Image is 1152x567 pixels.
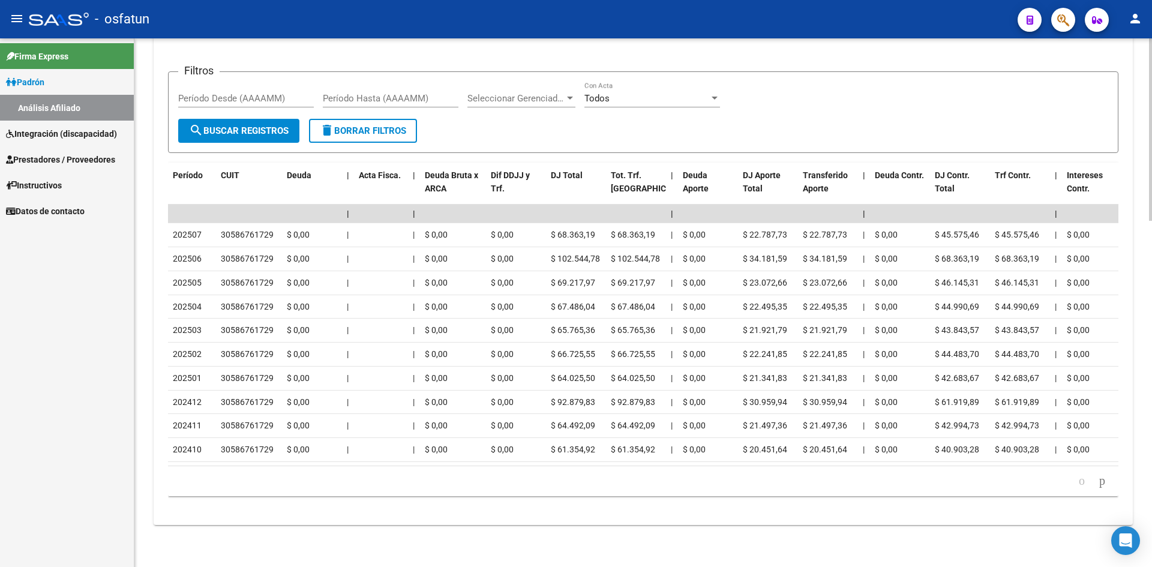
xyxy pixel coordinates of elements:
[221,252,274,266] div: 30586761729
[221,276,274,290] div: 30586761729
[1128,11,1142,26] mat-icon: person
[413,170,415,180] span: |
[221,300,274,314] div: 30586761729
[168,163,216,215] datatable-header-cell: Período
[935,373,979,383] span: $ 42.683,67
[425,230,448,239] span: $ 0,00
[178,119,299,143] button: Buscar Registros
[875,325,898,335] span: $ 0,00
[221,323,274,337] div: 30586761729
[1067,302,1090,311] span: $ 0,00
[173,325,202,335] span: 202503
[683,373,706,383] span: $ 0,00
[287,373,310,383] span: $ 0,00
[1073,475,1090,488] a: go to previous page
[798,163,858,215] datatable-header-cell: Transferido Aporte
[683,278,706,287] span: $ 0,00
[413,349,415,359] span: |
[347,325,349,335] span: |
[347,421,349,430] span: |
[671,209,673,218] span: |
[173,373,202,383] span: 202501
[803,170,848,194] span: Transferido Aporte
[935,254,979,263] span: $ 68.363,19
[95,6,149,32] span: - osfatun
[875,373,898,383] span: $ 0,00
[683,421,706,430] span: $ 0,00
[875,445,898,454] span: $ 0,00
[803,302,847,311] span: $ 22.495,35
[683,349,706,359] span: $ 0,00
[995,302,1039,311] span: $ 44.990,69
[347,445,349,454] span: |
[803,325,847,335] span: $ 21.921,79
[491,373,514,383] span: $ 0,00
[935,349,979,359] span: $ 44.483,70
[320,123,334,137] mat-icon: delete
[1067,254,1090,263] span: $ 0,00
[1055,325,1057,335] span: |
[1050,163,1062,215] datatable-header-cell: |
[413,421,415,430] span: |
[935,170,970,194] span: DJ Contr. Total
[413,373,415,383] span: |
[611,373,655,383] span: $ 64.025,50
[606,163,666,215] datatable-header-cell: Tot. Trf. Bruto
[486,163,546,215] datatable-header-cell: Dif DDJJ y Trf.
[875,278,898,287] span: $ 0,00
[287,421,310,430] span: $ 0,00
[420,163,486,215] datatable-header-cell: Deuda Bruta x ARCA
[6,76,44,89] span: Padrón
[875,230,898,239] span: $ 0,00
[875,302,898,311] span: $ 0,00
[875,170,924,180] span: Deuda Contr.
[173,397,202,407] span: 202412
[1094,475,1111,488] a: go to next page
[347,209,349,218] span: |
[551,445,595,454] span: $ 61.354,92
[611,445,655,454] span: $ 61.354,92
[189,123,203,137] mat-icon: search
[551,349,595,359] span: $ 66.725,55
[1067,445,1090,454] span: $ 0,00
[551,373,595,383] span: $ 64.025,50
[1067,278,1090,287] span: $ 0,00
[863,170,865,180] span: |
[1055,397,1057,407] span: |
[287,325,310,335] span: $ 0,00
[287,278,310,287] span: $ 0,00
[551,254,600,263] span: $ 102.544,78
[743,373,787,383] span: $ 21.341,83
[683,325,706,335] span: $ 0,00
[491,325,514,335] span: $ 0,00
[309,119,417,143] button: Borrar Filtros
[875,349,898,359] span: $ 0,00
[1055,302,1057,311] span: |
[425,397,448,407] span: $ 0,00
[671,349,673,359] span: |
[342,163,354,215] datatable-header-cell: |
[803,445,847,454] span: $ 20.451,64
[995,278,1039,287] span: $ 46.145,31
[551,325,595,335] span: $ 65.765,36
[863,445,865,454] span: |
[491,254,514,263] span: $ 0,00
[1067,397,1090,407] span: $ 0,00
[683,170,709,194] span: Deuda Aporte
[738,163,798,215] datatable-header-cell: DJ Aporte Total
[546,163,606,215] datatable-header-cell: DJ Total
[425,373,448,383] span: $ 0,00
[611,397,655,407] span: $ 92.879,83
[935,325,979,335] span: $ 43.843,57
[803,397,847,407] span: $ 30.959,94
[1055,209,1057,218] span: |
[671,421,673,430] span: |
[551,302,595,311] span: $ 67.486,04
[671,445,673,454] span: |
[1067,230,1090,239] span: $ 0,00
[671,397,673,407] span: |
[413,302,415,311] span: |
[678,163,738,215] datatable-header-cell: Deuda Aporte
[425,278,448,287] span: $ 0,00
[425,325,448,335] span: $ 0,00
